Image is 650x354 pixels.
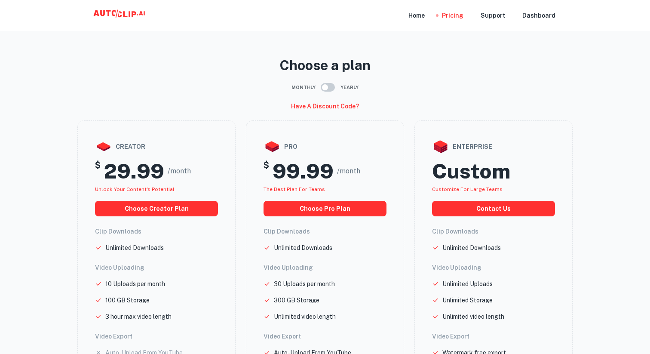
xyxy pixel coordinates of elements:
[95,263,218,272] h6: Video Uploading
[105,279,165,289] p: 10 Uploads per month
[291,84,316,91] span: Monthly
[288,99,362,114] button: Have a discount code?
[77,55,573,76] p: Choose a plan
[95,201,218,216] button: choose creator plan
[291,102,359,111] h6: Have a discount code?
[95,332,218,341] h6: Video Export
[105,296,150,305] p: 100 GB Storage
[264,263,386,272] h6: Video Uploading
[273,159,334,184] h2: 99.99
[95,186,175,192] span: Unlock your Content's potential
[432,227,555,236] h6: Clip Downloads
[274,312,336,321] p: Unlimited video length
[442,279,493,289] p: Unlimited Uploads
[432,263,555,272] h6: Video Uploading
[432,138,555,155] div: enterprise
[337,166,360,176] span: /month
[432,201,555,216] button: Contact us
[432,159,510,184] h2: Custom
[264,332,386,341] h6: Video Export
[168,166,191,176] span: /month
[95,227,218,236] h6: Clip Downloads
[95,138,218,155] div: creator
[340,84,359,91] span: Yearly
[274,279,335,289] p: 30 Uploads per month
[264,201,386,216] button: choose pro plan
[442,243,501,252] p: Unlimited Downloads
[432,186,503,192] span: Customize for large teams
[95,159,101,184] h5: $
[432,332,555,341] h6: Video Export
[264,186,325,192] span: The best plan for teams
[105,243,164,252] p: Unlimited Downloads
[104,159,164,184] h2: 29.99
[274,296,319,305] p: 300 GB Storage
[264,227,386,236] h6: Clip Downloads
[264,138,386,155] div: pro
[442,296,493,305] p: Unlimited Storage
[105,312,172,321] p: 3 hour max video length
[442,312,504,321] p: Unlimited video length
[274,243,332,252] p: Unlimited Downloads
[264,159,269,184] h5: $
